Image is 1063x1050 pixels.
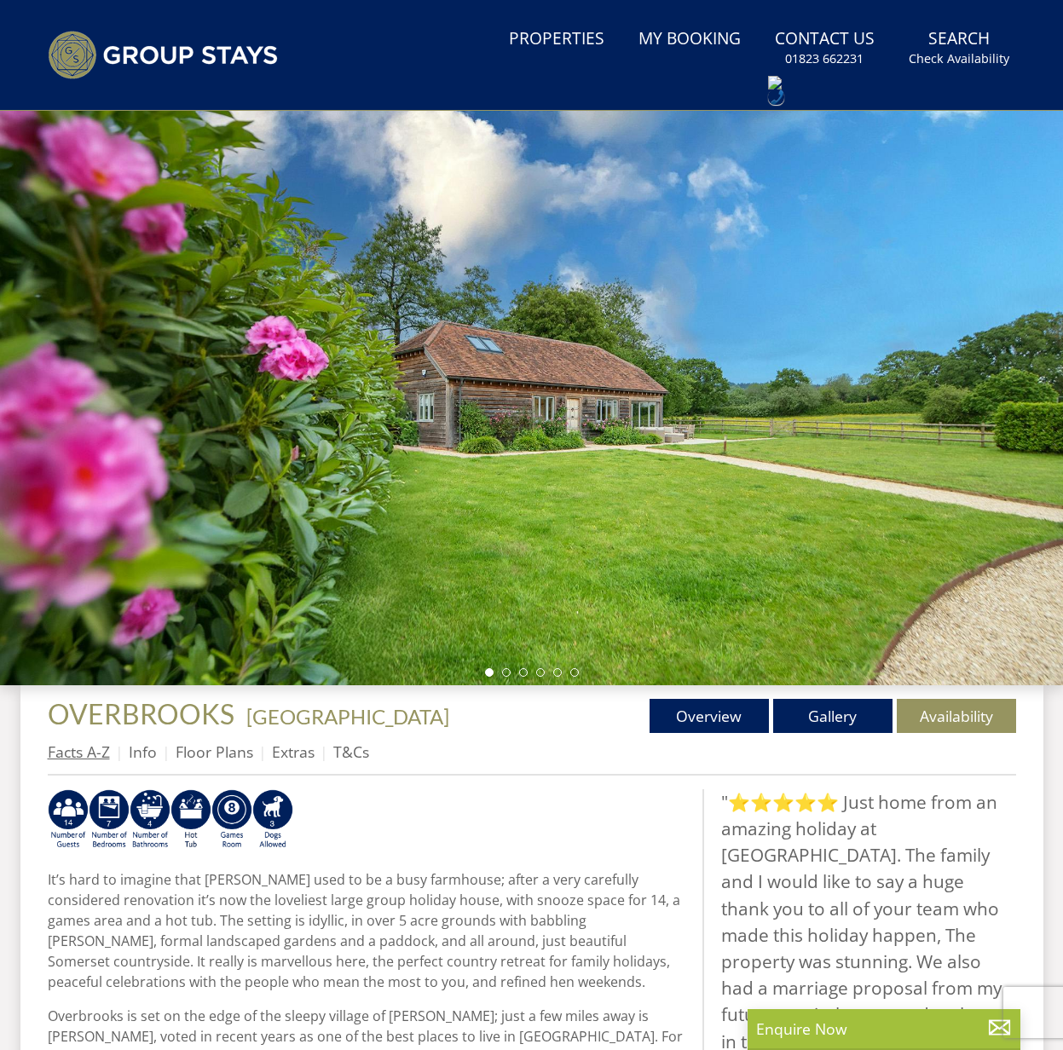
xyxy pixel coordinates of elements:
img: AD_4nXdrZMsjcYNLGsKuA84hRzvIbesVCpXJ0qqnwZoX5ch9Zjv73tWe4fnFRs2gJ9dSiUubhZXckSJX_mqrZBmYExREIfryF... [211,789,252,851]
a: My Booking [632,20,748,59]
div: 01823662231 [768,76,881,89]
img: Group Stays [48,31,278,79]
img: hfpfyWBK5wQHBAGPgDf9c6qAYOxxMAAAAASUVORK5CYII= [771,89,784,105]
a: SearchCheck Availability [902,20,1016,76]
img: AD_4nXfRCsuHKMgqgSm1_p2uZvuEHkjDupwUw-tcF2K650wU1JyBYvxSuEO9beRIzZcAVYtNaAI9hBswK59fLaIv8ZejwCsjh... [48,789,89,851]
a: Extras [272,741,315,762]
p: Enquire Now [756,1018,1012,1040]
img: AD_4nXcpX5uDwed6-YChlrI2BYOgXwgg3aqYHOhRm0XfZB-YtQW2NrmeCr45vGAfVKUq4uWnc59ZmEsEzoF5o39EWARlT1ewO... [170,789,211,851]
a: OVERBROOKS [48,697,240,730]
a: Info [129,741,157,762]
img: AD_4nXelyA6p3wiY-33WkIepSU9gnrW6MtO3D71BepyzU8WundsFJ5UmaOUqjX59nXVijoFzxSG0YNbMeeQQ83_EHdf8nMkSw... [252,789,293,851]
a: Overview [650,699,769,733]
a: Floor Plans [176,741,253,762]
p: It’s hard to imagine that [PERSON_NAME] used to be a busy farmhouse; after a very carefully consi... [48,869,689,992]
span: OVERBROOKS [48,697,234,730]
a: Gallery [773,699,893,733]
div: Call: 01823 662231 [768,89,784,105]
a: Contact Us01823 662231 [768,20,881,76]
small: 01823 662231 [785,50,864,67]
img: AD_4nXcy0HGcWq0J58LOYxlnSwjVFwquWFvCZzbxSKcxp4HYiQm3ScM_WSVrrYu9bYRIOW8FKoV29fZURc5epz-Si4X9-ID0x... [130,789,170,851]
a: Availability [897,699,1016,733]
a: Facts A-Z [48,741,110,762]
a: [GEOGRAPHIC_DATA] [246,704,449,729]
a: T&Cs [333,741,369,762]
span: - [240,704,449,729]
img: AD_4nXdUEjdWxyJEXfF2QMxcnH9-q5XOFeM-cCBkt-KsCkJ9oHmM7j7w2lDMJpoznjTsqM7kKDtmmF2O_bpEel9pzSv0KunaC... [89,789,130,851]
a: Properties [502,20,611,59]
img: Makecall16.png [768,76,881,89]
small: Check Availability [909,50,1009,67]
